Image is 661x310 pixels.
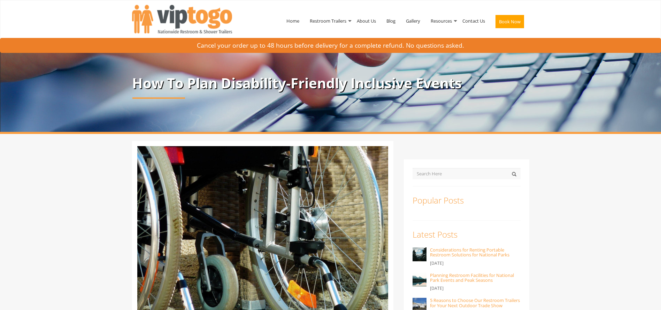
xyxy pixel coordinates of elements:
[457,3,490,39] a: Contact Us
[305,3,352,39] a: Restroom Trailers
[430,284,521,293] p: [DATE]
[281,3,305,39] a: Home
[430,247,509,258] a: Considerations for Renting Portable Restroom Solutions for National Parks
[430,272,514,283] a: Planning Restroom Facilities for National Park Events and Peak Seasons
[352,3,381,39] a: About Us
[401,3,425,39] a: Gallery
[381,3,401,39] a: Blog
[132,75,529,91] p: How To Plan Disability-Friendly Inclusive Events
[413,230,521,239] h3: Latest Posts
[430,259,521,268] p: [DATE]
[490,3,529,43] a: Book Now
[430,297,520,308] a: 5 Reasons to Choose Our Restroom Trailers for Your Next Outdoor Trade Show
[425,3,457,39] a: Resources
[495,15,524,28] button: Book Now
[413,168,521,179] input: Search Here
[413,273,426,287] img: Planning Restroom Facilities for National Park Events and Peak Seasons - VIPTOGO
[132,5,232,33] img: VIPTOGO
[413,196,521,205] h3: Popular Posts
[413,247,426,261] img: Considerations for Renting Portable Restroom Solutions for National Parks - VIPTOGO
